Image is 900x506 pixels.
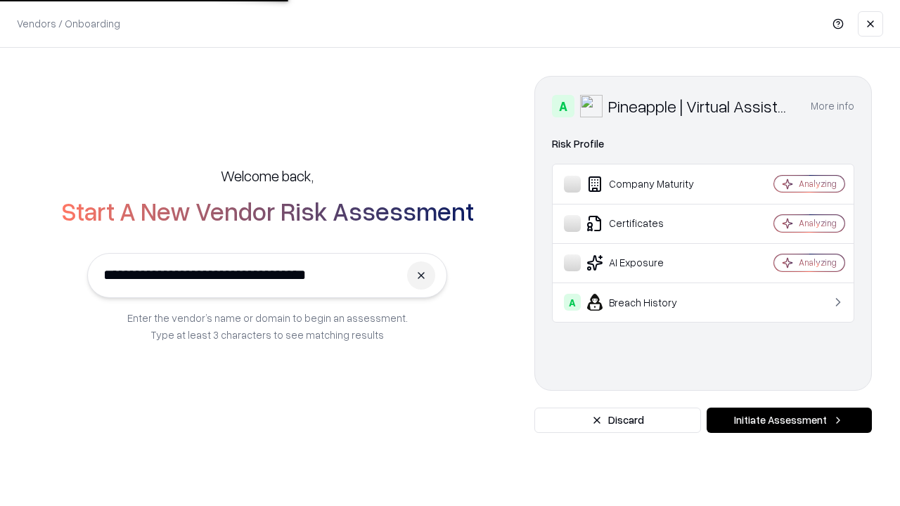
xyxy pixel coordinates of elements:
[61,197,474,225] h2: Start A New Vendor Risk Assessment
[534,408,701,433] button: Discard
[221,166,314,186] h5: Welcome back,
[552,95,574,117] div: A
[811,93,854,119] button: More info
[17,16,120,31] p: Vendors / Onboarding
[564,176,732,193] div: Company Maturity
[799,178,837,190] div: Analyzing
[707,408,872,433] button: Initiate Assessment
[564,254,732,271] div: AI Exposure
[127,309,408,343] p: Enter the vendor’s name or domain to begin an assessment. Type at least 3 characters to see match...
[564,294,732,311] div: Breach History
[799,217,837,229] div: Analyzing
[580,95,603,117] img: Pineapple | Virtual Assistant Agency
[564,294,581,311] div: A
[799,257,837,268] div: Analyzing
[552,136,854,153] div: Risk Profile
[608,95,794,117] div: Pineapple | Virtual Assistant Agency
[564,215,732,232] div: Certificates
